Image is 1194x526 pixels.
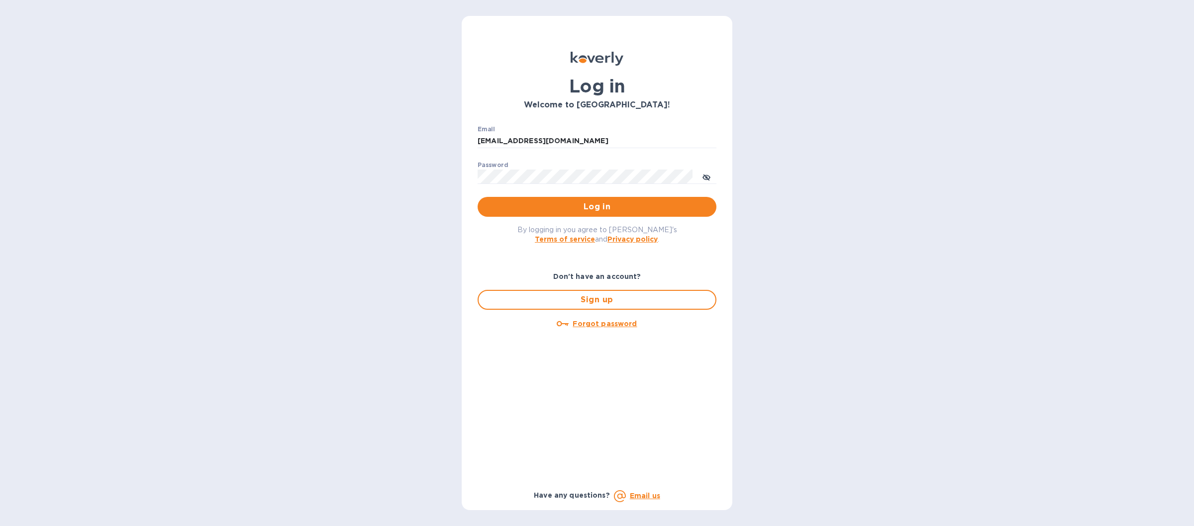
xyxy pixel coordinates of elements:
img: Koverly [571,52,623,66]
h3: Welcome to [GEOGRAPHIC_DATA]! [478,100,716,110]
button: toggle password visibility [696,167,716,186]
b: Have any questions? [534,491,610,499]
a: Terms of service [535,235,595,243]
label: Email [478,126,495,132]
label: Password [478,162,508,168]
a: Privacy policy [607,235,658,243]
input: Enter email address [478,134,716,149]
span: Log in [486,201,708,213]
button: Log in [478,197,716,217]
button: Sign up [478,290,716,310]
b: Don't have an account? [553,272,641,280]
h1: Log in [478,76,716,96]
span: Sign up [487,294,707,306]
a: Email us [630,492,660,500]
span: By logging in you agree to [PERSON_NAME]'s and . [517,226,677,243]
u: Forgot password [573,320,637,328]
